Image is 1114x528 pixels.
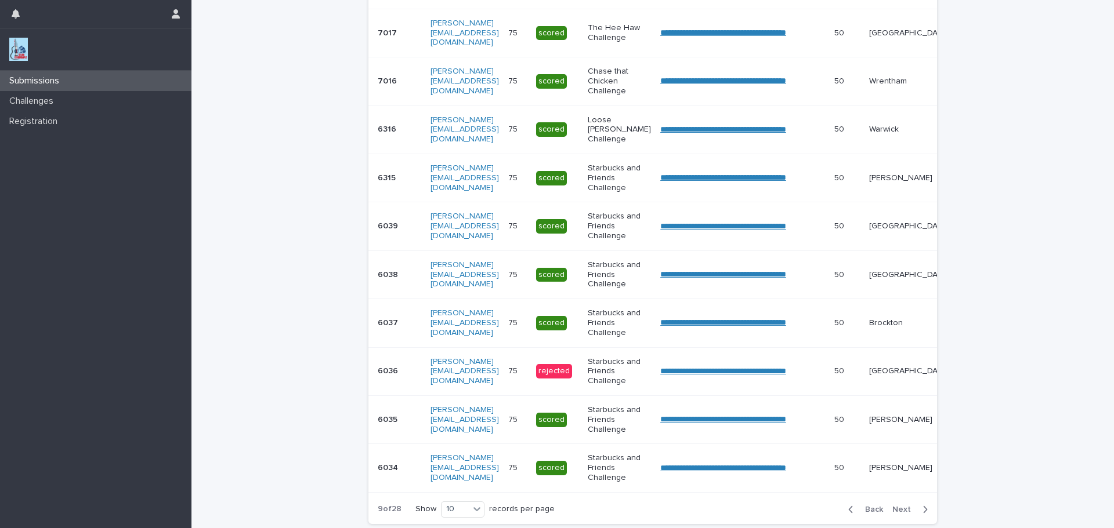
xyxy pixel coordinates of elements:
[378,171,398,183] p: 6315
[442,503,469,515] div: 10
[869,125,949,134] p: Warwick
[536,364,572,378] div: rejected
[431,116,499,144] a: [PERSON_NAME][EMAIL_ADDRESS][DOMAIN_NAME]
[588,212,651,241] p: Starbucks and Friends Challenge
[869,463,949,473] p: [PERSON_NAME]
[834,26,847,38] p: 50
[489,504,555,514] p: records per page
[536,219,567,234] div: scored
[834,219,847,231] p: 50
[378,219,400,231] p: 6039
[869,366,949,376] p: [GEOGRAPHIC_DATA]
[378,26,399,38] p: 7017
[508,413,520,425] p: 75
[368,495,411,523] p: 9 of 28
[588,453,651,482] p: Starbucks and Friends Challenge
[378,413,400,425] p: 6035
[858,505,883,514] span: Back
[431,164,499,192] a: [PERSON_NAME][EMAIL_ADDRESS][DOMAIN_NAME]
[536,122,567,137] div: scored
[834,461,847,473] p: 50
[378,268,400,280] p: 6038
[834,364,847,376] p: 50
[869,270,949,280] p: [GEOGRAPHIC_DATA]
[378,316,400,328] p: 6037
[892,505,918,514] span: Next
[869,415,949,425] p: [PERSON_NAME]
[431,454,499,482] a: [PERSON_NAME][EMAIL_ADDRESS][DOMAIN_NAME]
[588,163,651,192] p: Starbucks and Friends Challenge
[536,316,567,330] div: scored
[378,364,400,376] p: 6036
[378,74,399,86] p: 7016
[431,358,499,385] a: [PERSON_NAME][EMAIL_ADDRESS][DOMAIN_NAME]
[588,260,651,289] p: Starbucks and Friends Challenge
[834,413,847,425] p: 50
[378,461,400,473] p: 6034
[508,171,520,183] p: 75
[508,364,520,376] p: 75
[431,67,499,95] a: [PERSON_NAME][EMAIL_ADDRESS][DOMAIN_NAME]
[834,316,847,328] p: 50
[5,96,63,107] p: Challenges
[588,115,651,144] p: Loose [PERSON_NAME] Challenge
[536,413,567,427] div: scored
[869,221,949,231] p: [GEOGRAPHIC_DATA]
[588,67,651,96] p: Chase that Chicken Challenge
[9,38,28,61] img: jxsLJbdS1eYBI7rVAS4p
[834,268,847,280] p: 50
[431,309,499,337] a: [PERSON_NAME][EMAIL_ADDRESS][DOMAIN_NAME]
[588,405,651,434] p: Starbucks and Friends Challenge
[508,316,520,328] p: 75
[5,116,67,127] p: Registration
[508,461,520,473] p: 75
[869,28,949,38] p: [GEOGRAPHIC_DATA]
[588,357,651,386] p: Starbucks and Friends Challenge
[508,26,520,38] p: 75
[508,268,520,280] p: 75
[508,122,520,134] p: 75
[431,406,499,434] a: [PERSON_NAME][EMAIL_ADDRESS][DOMAIN_NAME]
[536,74,567,89] div: scored
[834,122,847,134] p: 50
[834,74,847,86] p: 50
[869,173,949,183] p: [PERSON_NAME]
[5,75,68,86] p: Submissions
[588,308,651,337] p: Starbucks and Friends Challenge
[536,461,567,475] div: scored
[508,74,520,86] p: 75
[431,19,499,47] a: [PERSON_NAME][EMAIL_ADDRESS][DOMAIN_NAME]
[508,219,520,231] p: 75
[536,171,567,185] div: scored
[415,504,436,514] p: Show
[839,504,888,515] button: Back
[431,212,499,240] a: [PERSON_NAME][EMAIL_ADDRESS][DOMAIN_NAME]
[588,23,651,43] p: The Hee Haw Challenge
[431,261,499,289] a: [PERSON_NAME][EMAIL_ADDRESS][DOMAIN_NAME]
[536,268,567,282] div: scored
[869,77,949,86] p: Wrentham
[536,26,567,41] div: scored
[888,504,937,515] button: Next
[834,171,847,183] p: 50
[869,318,949,328] p: Brockton
[378,122,399,134] p: 6316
